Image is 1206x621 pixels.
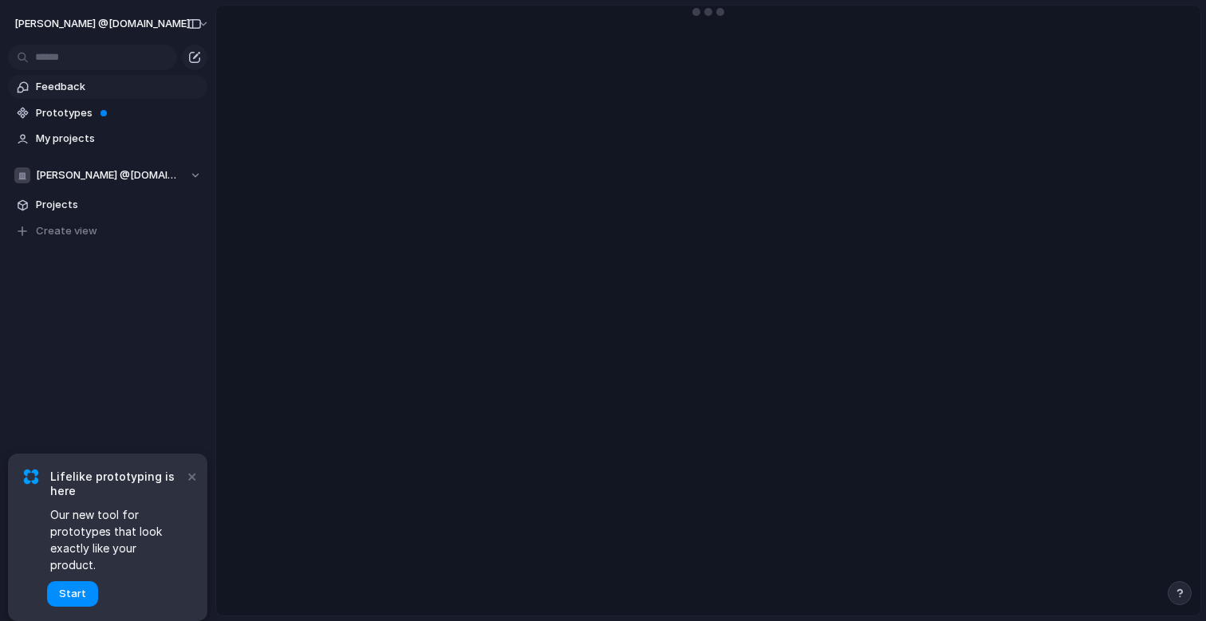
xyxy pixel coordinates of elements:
[7,11,218,37] button: [PERSON_NAME] @[DOMAIN_NAME]
[36,131,202,147] span: My projects
[36,223,97,239] span: Create view
[50,506,183,573] span: Our new tool for prototypes that look exactly like your product.
[36,79,202,95] span: Feedback
[8,193,207,217] a: Projects
[59,586,86,602] span: Start
[8,75,207,99] a: Feedback
[36,105,202,121] span: Prototypes
[47,581,98,607] button: Start
[8,101,207,125] a: Prototypes
[182,466,201,485] button: Dismiss
[8,163,207,187] button: [PERSON_NAME] @[DOMAIN_NAME]
[50,470,183,498] span: Lifelike prototyping is here
[14,16,190,32] span: [PERSON_NAME] @[DOMAIN_NAME]
[36,197,202,213] span: Projects
[8,127,207,151] a: My projects
[36,167,182,183] span: [PERSON_NAME] @[DOMAIN_NAME]
[8,219,207,243] button: Create view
